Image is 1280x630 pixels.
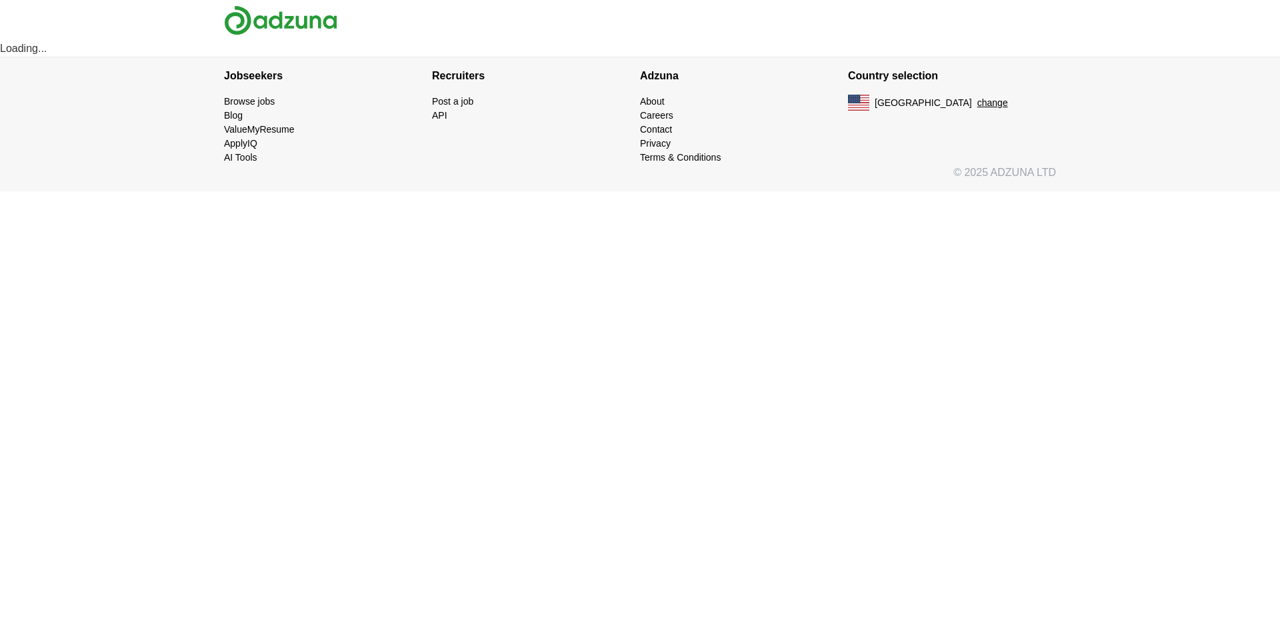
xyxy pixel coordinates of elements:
[224,138,257,149] a: ApplyIQ
[224,96,275,107] a: Browse jobs
[432,110,447,121] a: API
[848,57,1056,95] h4: Country selection
[640,138,671,149] a: Privacy
[848,95,869,111] img: US flag
[224,110,243,121] a: Blog
[224,124,295,135] a: ValueMyResume
[640,110,673,121] a: Careers
[977,96,1008,110] button: change
[875,96,972,110] span: [GEOGRAPHIC_DATA]
[224,5,337,35] img: Adzuna logo
[640,124,672,135] a: Contact
[640,152,721,163] a: Terms & Conditions
[640,96,665,107] a: About
[213,165,1067,191] div: © 2025 ADZUNA LTD
[224,152,257,163] a: AI Tools
[432,96,473,107] a: Post a job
